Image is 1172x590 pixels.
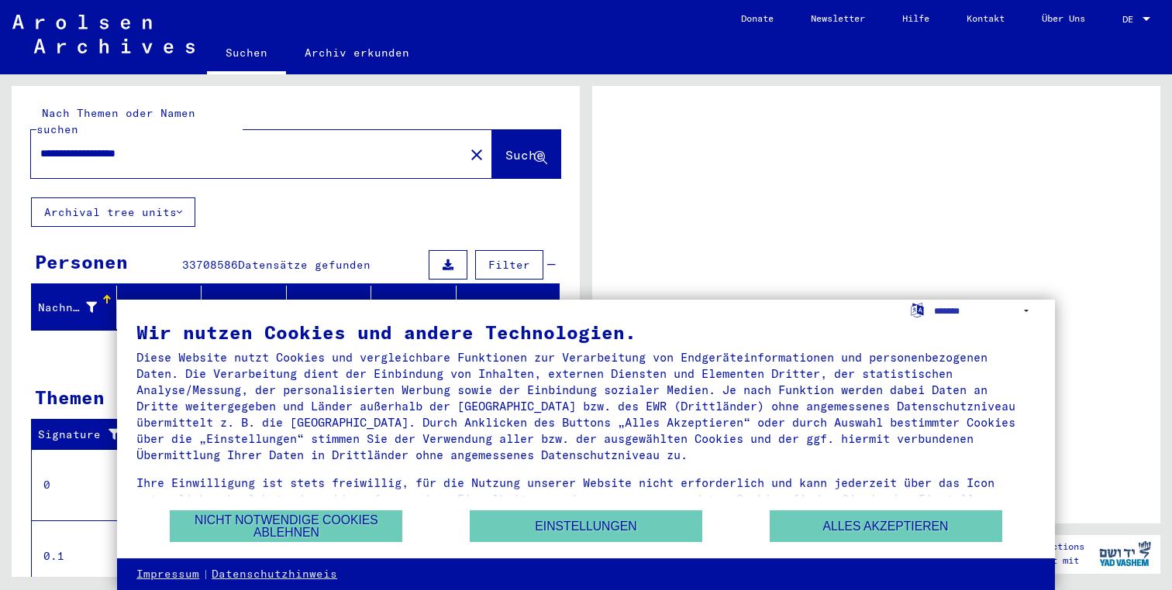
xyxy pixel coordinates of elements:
[35,383,105,411] div: Themen
[371,286,457,329] mat-header-cell: Geburtsdatum
[38,300,97,316] div: Nachname
[38,423,142,448] div: Signature
[38,295,116,320] div: Nachname
[463,295,545,320] div: Prisoner #
[770,510,1002,542] button: Alles akzeptieren
[136,475,1036,523] div: Ihre Einwilligung ist stets freiwillig, für die Nutzung unserer Website nicht erforderlich und ka...
[136,567,199,582] a: Impressum
[207,34,286,74] a: Suchen
[934,300,1036,322] select: Sprache auswählen
[208,295,290,320] div: Geburtsname
[377,295,460,320] div: Geburtsdatum
[286,34,428,71] a: Archiv erkunden
[12,15,195,53] img: Arolsen_neg.svg
[36,106,195,136] mat-label: Nach Themen oder Namen suchen
[31,197,195,227] button: Archival tree units
[475,250,543,280] button: Filter
[457,286,560,329] mat-header-cell: Prisoner #
[136,349,1036,463] div: Diese Website nutzt Cookies und vergleichbare Funktionen zur Verarbeitung von Endgeräteinformatio...
[117,286,202,329] mat-header-cell: Vorname
[488,258,530,272] span: Filter
[136,323,1036,341] div: Wir nutzen Cookies und andere Technologien.
[170,510,402,542] button: Nicht notwendige Cookies ablehnen
[293,295,371,320] div: Geburt‏
[38,427,126,443] div: Signature
[123,295,202,320] div: Vorname
[505,147,544,163] span: Suche
[1122,14,1139,25] span: DE
[467,146,486,164] mat-icon: close
[909,302,926,317] label: Sprache auswählen
[492,130,560,178] button: Suche
[32,449,139,520] td: 0
[470,510,702,542] button: Einstellungen
[32,286,117,329] mat-header-cell: Nachname
[238,258,371,272] span: Datensätze gefunden
[202,286,287,329] mat-header-cell: Geburtsname
[35,248,128,276] div: Personen
[1096,534,1154,573] img: yv_logo.png
[212,567,337,582] a: Datenschutzhinweis
[461,139,492,170] button: Clear
[182,258,238,272] span: 33708586
[287,286,372,329] mat-header-cell: Geburt‏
